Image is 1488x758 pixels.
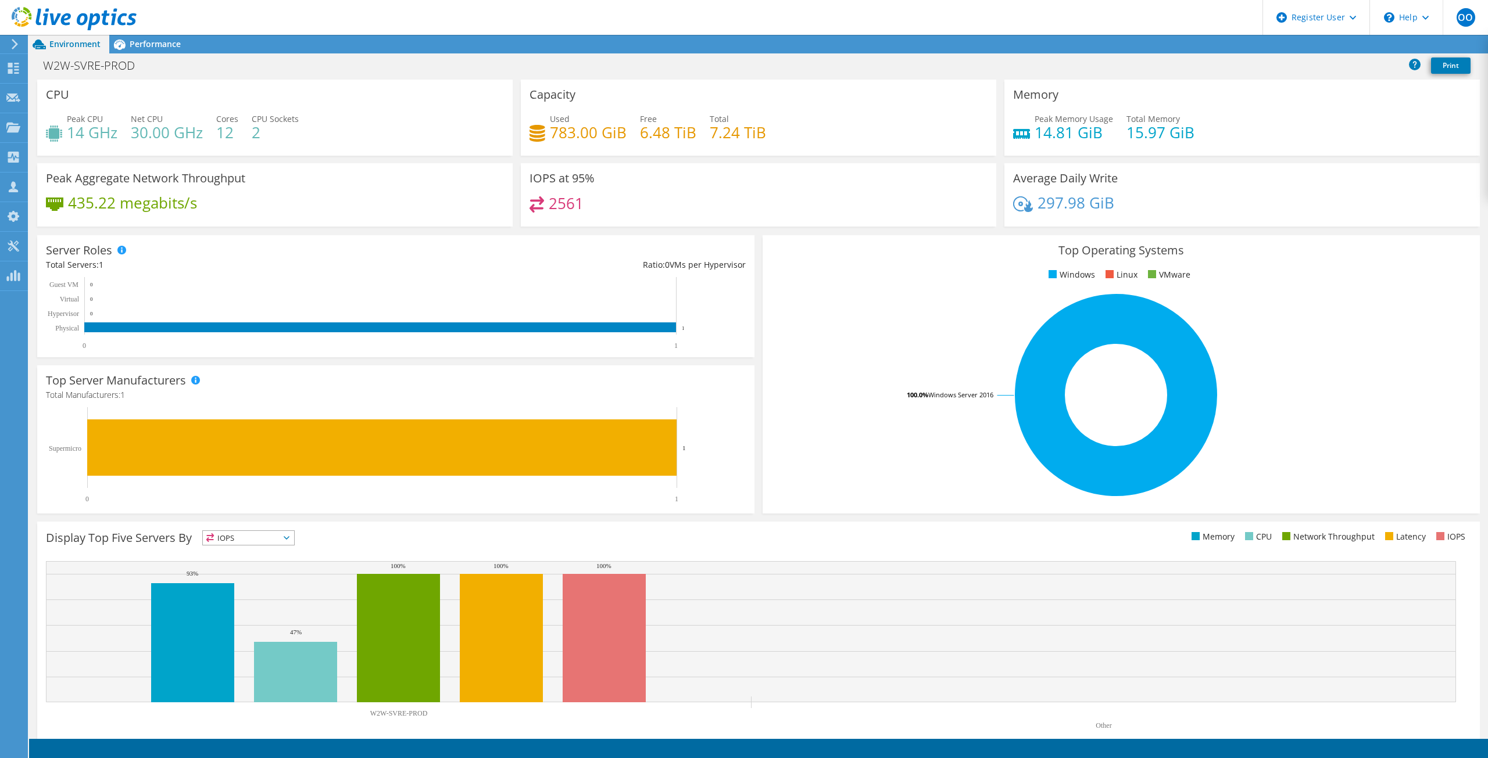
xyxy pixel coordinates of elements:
[928,390,993,399] tspan: Windows Server 2016
[46,389,746,401] h4: Total Manufacturers:
[131,113,163,124] span: Net CPU
[1013,172,1118,185] h3: Average Daily Write
[682,325,685,331] text: 1
[252,113,299,124] span: CPU Sockets
[49,281,78,289] text: Guest VM
[1145,268,1190,281] li: VMware
[396,258,746,271] div: Ratio: VMs per Hypervisor
[1038,196,1114,209] h4: 297.98 GiB
[682,444,686,451] text: 1
[290,628,302,635] text: 47%
[675,495,678,503] text: 1
[674,342,678,350] text: 1
[67,113,103,124] span: Peak CPU
[771,244,1471,257] h3: Top Operating Systems
[1189,530,1235,543] li: Memory
[46,258,396,271] div: Total Servers:
[596,562,611,569] text: 100%
[216,113,238,124] span: Cores
[1457,8,1475,27] span: OO
[99,259,103,270] span: 1
[46,244,112,257] h3: Server Roles
[48,310,79,318] text: Hypervisor
[530,88,575,101] h3: Capacity
[67,126,117,139] h4: 14 GHz
[493,562,509,569] text: 100%
[1103,268,1138,281] li: Linux
[38,59,153,72] h1: W2W-SVRE-PROD
[907,390,928,399] tspan: 100.0%
[90,282,93,288] text: 0
[1242,530,1272,543] li: CPU
[68,196,197,209] h4: 435.22 megabits/s
[1431,58,1471,74] a: Print
[1013,88,1058,101] h3: Memory
[187,570,198,577] text: 93%
[49,38,101,49] span: Environment
[391,562,406,569] text: 100%
[1096,721,1111,730] text: Other
[90,296,93,302] text: 0
[1126,113,1180,124] span: Total Memory
[55,324,79,332] text: Physical
[46,172,245,185] h3: Peak Aggregate Network Throughput
[1279,530,1375,543] li: Network Throughput
[1126,126,1194,139] h4: 15.97 GiB
[83,342,86,350] text: 0
[1035,113,1113,124] span: Peak Memory Usage
[49,444,81,452] text: Supermicro
[252,126,299,139] h4: 2
[85,495,89,503] text: 0
[530,172,595,185] h3: IOPS at 95%
[130,38,181,49] span: Performance
[1382,530,1426,543] li: Latency
[549,197,584,210] h4: 2561
[370,709,428,717] text: W2W-SVRE-PROD
[60,295,80,303] text: Virtual
[203,531,294,545] span: IOPS
[665,259,670,270] span: 0
[550,113,570,124] span: Used
[90,311,93,317] text: 0
[1035,126,1113,139] h4: 14.81 GiB
[46,374,186,387] h3: Top Server Manufacturers
[550,126,627,139] h4: 783.00 GiB
[710,113,729,124] span: Total
[46,88,69,101] h3: CPU
[1384,12,1394,23] svg: \n
[131,126,203,139] h4: 30.00 GHz
[640,126,696,139] h4: 6.48 TiB
[216,126,238,139] h4: 12
[1433,530,1465,543] li: IOPS
[710,126,766,139] h4: 7.24 TiB
[640,113,657,124] span: Free
[1046,268,1095,281] li: Windows
[120,389,125,400] span: 1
